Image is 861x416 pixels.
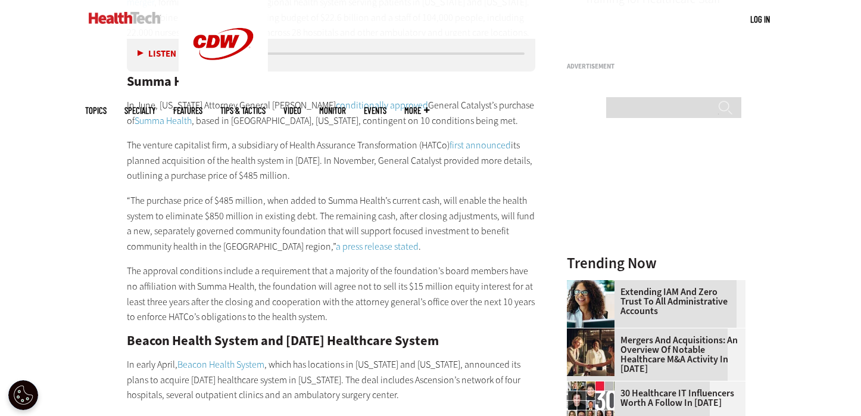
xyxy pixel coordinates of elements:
div: User menu [750,13,770,26]
p: The venture capitalist firm, a subsidiary of Health Assurance Transformation (HATCo) its planned ... [127,138,535,184]
a: CDW [179,79,268,91]
a: Extending IAM and Zero Trust to All Administrative Accounts [567,287,738,316]
div: Cookie Settings [8,380,38,410]
h2: Beacon Health System and [DATE] Healthcare System [127,334,535,347]
a: collage of influencers [567,381,620,391]
a: Mergers and Acquisitions: An Overview of Notable Healthcare M&A Activity in [DATE] [567,336,738,374]
a: business leaders shake hands in conference room [567,328,620,338]
a: Video [283,106,301,115]
img: business leaders shake hands in conference room [567,328,614,376]
p: “The purchase price of $485 million, when added to Summa Health’s current cash, will enable the h... [127,193,535,254]
span: Specialty [124,106,155,115]
iframe: advertisement [567,75,745,224]
span: More [404,106,429,115]
a: Events [364,106,386,115]
h3: Trending Now [567,256,745,271]
a: Tips & Tactics [220,106,266,115]
img: Home [89,12,161,24]
button: Open Preferences [8,380,38,410]
a: first announced [450,139,511,151]
p: The approval conditions include a requirement that a majority of the foundation’s board members h... [127,263,535,324]
p: In early April, , which has locations in [US_STATE] and [US_STATE], announced its plans to acquir... [127,357,535,403]
span: Topics [85,106,107,115]
a: MonITor [319,106,346,115]
a: Administrative assistant [567,280,620,290]
a: Beacon Health System [177,358,264,371]
a: 30 Healthcare IT Influencers Worth a Follow in [DATE] [567,389,738,408]
a: Log in [750,14,770,24]
a: a press release stated [336,240,419,253]
a: Features [173,106,202,115]
img: Administrative assistant [567,280,614,328]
